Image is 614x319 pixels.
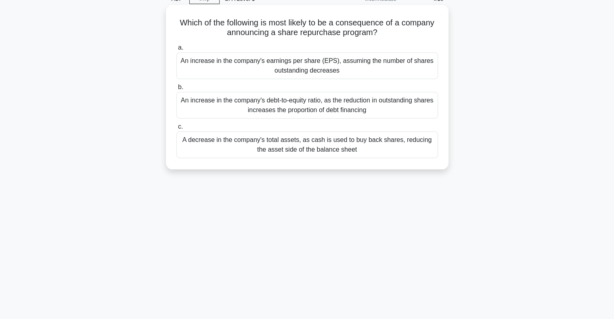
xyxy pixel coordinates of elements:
[176,52,438,79] div: An increase in the company's earnings per share (EPS), assuming the number of shares outstanding ...
[178,44,183,51] span: a.
[176,18,439,38] h5: Which of the following is most likely to be a consequence of a company announcing a share repurch...
[178,83,183,90] span: b.
[178,123,183,130] span: c.
[176,131,438,158] div: A decrease in the company's total assets, as cash is used to buy back shares, reducing the asset ...
[176,92,438,119] div: An increase in the company's debt-to-equity ratio, as the reduction in outstanding shares increas...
